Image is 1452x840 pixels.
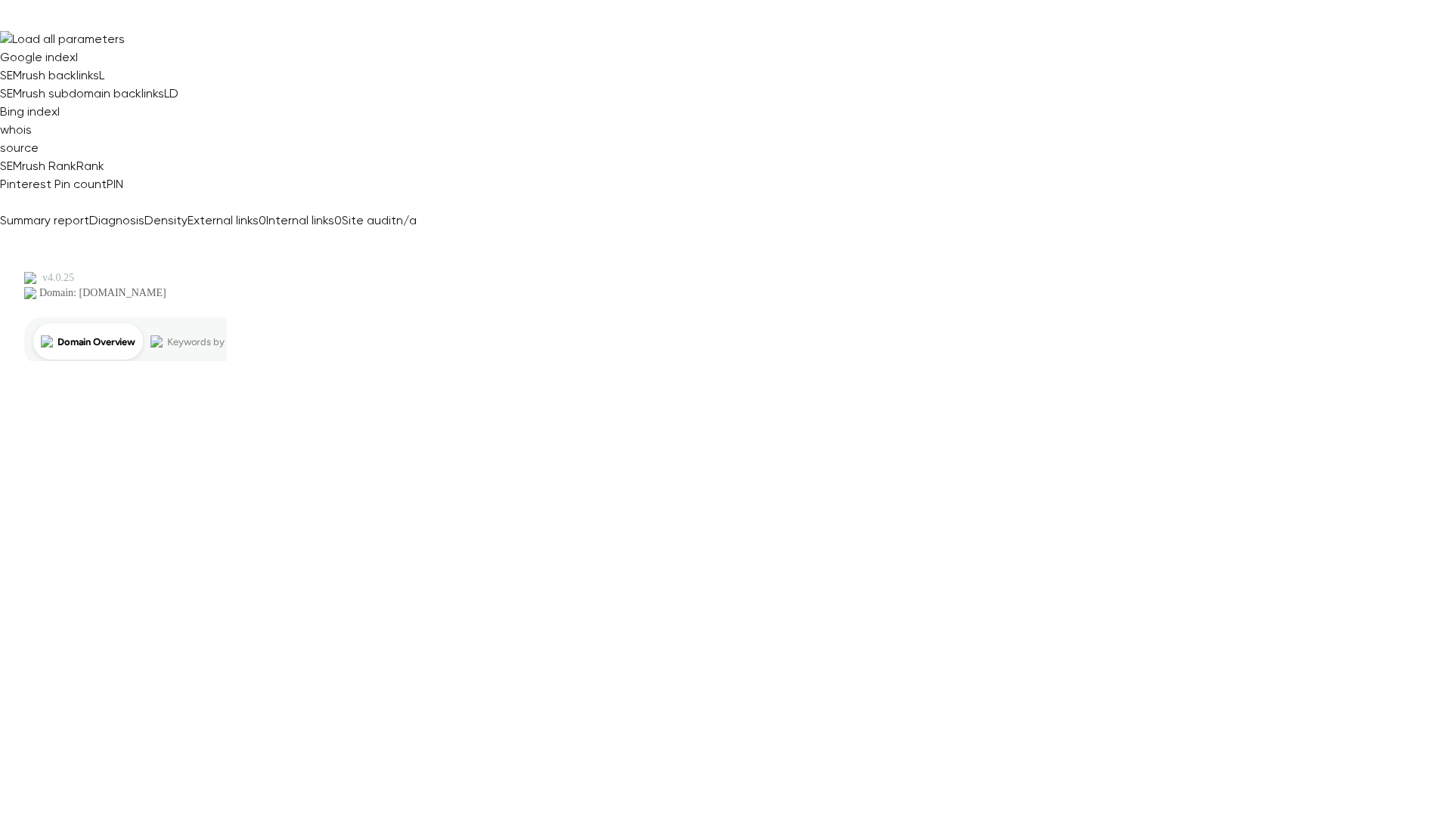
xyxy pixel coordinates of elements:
[76,50,78,64] span: I
[57,104,60,119] span: I
[89,213,144,227] span: Diagnosis
[342,213,417,227] a: Site auditn/a
[99,68,104,82] span: L
[167,89,255,99] div: Keywords by Traffic
[334,213,342,227] span: 0
[39,39,166,51] div: Domain: [DOMAIN_NAME]
[266,213,334,227] span: Internal links
[164,86,178,100] span: LD
[76,159,104,173] span: Rank
[188,213,259,227] span: External links
[24,39,36,51] img: website_grey.svg
[396,213,417,227] span: n/a
[259,213,266,227] span: 0
[41,88,53,100] img: tab_domain_overview_orange.svg
[107,177,123,191] span: PIN
[24,24,36,36] img: logo_orange.svg
[57,89,135,99] div: Domain Overview
[12,32,125,46] span: Load all parameters
[42,24,74,36] div: v 4.0.25
[342,213,396,227] span: Site audit
[150,88,163,100] img: tab_keywords_by_traffic_grey.svg
[144,213,188,227] span: Density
